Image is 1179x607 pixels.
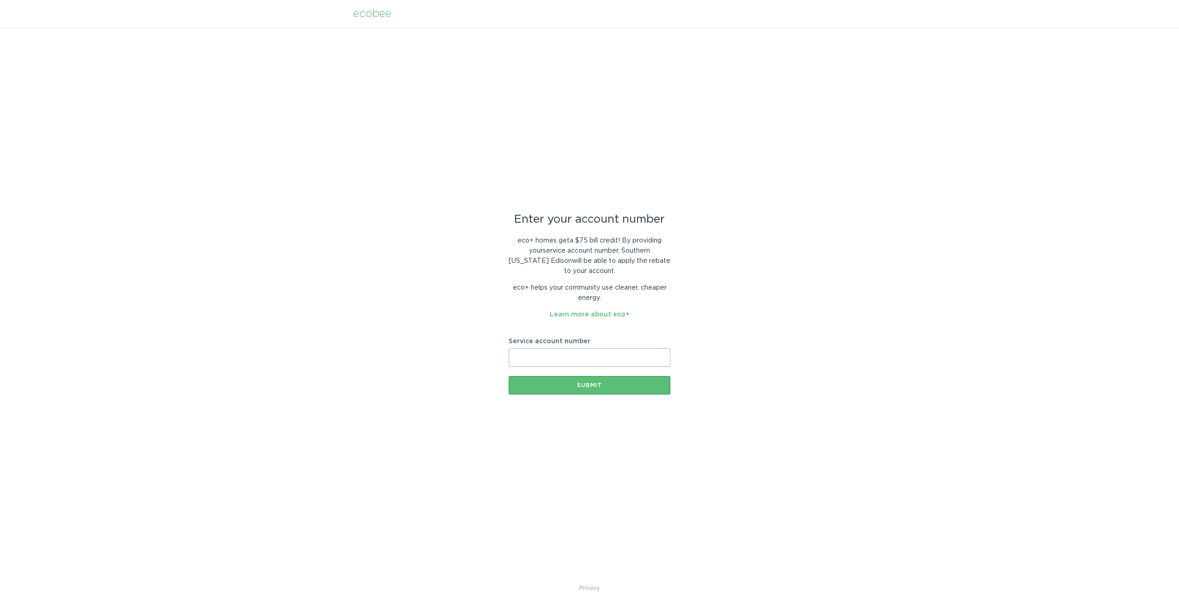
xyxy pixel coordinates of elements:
[509,236,670,276] p: eco+ homes get a $75 bill credit ! By providing your service account number , Southern [US_STATE]...
[509,214,670,225] div: Enter your account number
[509,376,670,395] button: Submit
[353,9,391,19] div: ecobee
[550,311,630,318] a: Learn more about eco+
[509,338,670,345] label: Service account number
[509,283,670,303] p: eco+ helps your community use cleaner, cheaper energy.
[513,382,666,388] div: Submit
[579,583,600,593] a: Privacy Policy & Terms of Use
